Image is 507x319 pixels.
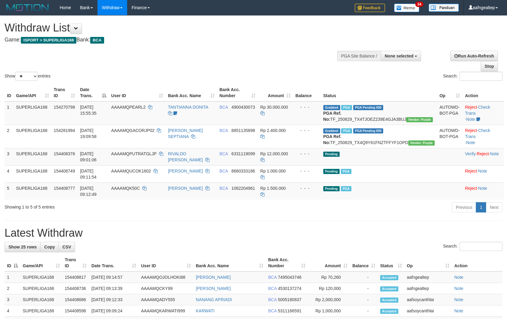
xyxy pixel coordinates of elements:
[429,4,459,12] img: panduan.png
[278,286,301,291] span: Copy 4530137274 to clipboard
[341,105,352,110] span: Marked by aafmaleo
[476,202,486,212] a: 1
[80,151,97,162] span: [DATE] 09:01:06
[404,254,452,271] th: Op: activate to sort column ascending
[454,275,463,280] a: Note
[321,125,437,148] td: TF_250829_TX4Q9Y61FNZTFFYF1OPD
[459,242,502,251] input: Search:
[54,186,75,191] span: 154408777
[323,105,340,110] span: Grabbed
[5,84,14,101] th: ID
[196,308,215,313] a: KARWATI
[278,308,301,313] span: Copy 5311166591 to clipboard
[454,286,463,291] a: Note
[477,151,489,156] a: Reject
[295,168,318,174] div: - - -
[5,37,332,43] h4: Game: Bank:
[308,305,350,317] td: Rp 1,000,000
[266,254,308,271] th: Bank Acc. Number: activate to sort column ascending
[80,169,97,179] span: [DATE] 09:11:54
[463,101,504,125] td: · ·
[380,275,398,280] span: Accepted
[308,294,350,305] td: Rp 2,000,000
[452,202,476,212] a: Previous
[350,283,378,294] td: -
[5,305,20,317] td: 4
[54,151,75,156] span: 154408376
[385,54,413,58] span: None selected
[219,128,228,133] span: BCA
[308,271,350,283] td: Rp 70,260
[62,254,89,271] th: Trans ID: activate to sort column ascending
[89,305,139,317] td: [DATE] 09:09:24
[459,72,502,81] input: Search:
[454,308,463,313] a: Note
[89,283,139,294] td: [DATE] 09:13:39
[465,128,477,133] a: Reject
[111,169,151,173] span: AAAAMQUCOK1602
[323,152,340,157] span: Pending
[196,297,232,302] a: NANANG APRIADI
[463,183,504,200] td: ·
[15,72,38,81] select: Showentries
[466,117,475,122] a: Note
[62,305,89,317] td: 154408598
[193,254,266,271] th: Bank Acc. Name: activate to sort column ascending
[394,4,420,12] img: Button%20Memo.svg
[5,3,51,12] img: MOTION_logo.png
[463,165,504,183] td: ·
[196,275,231,280] a: [PERSON_NAME]
[443,242,502,251] label: Search:
[168,105,208,110] a: TANTIANNA DONITA
[478,169,487,173] a: Note
[293,84,321,101] th: Balance
[109,84,166,101] th: User ID: activate to sort column ascending
[295,127,318,133] div: - - -
[20,294,62,305] td: SUPERLIGA168
[62,245,71,249] span: CSV
[8,245,37,249] span: Show 25 rows
[463,148,504,165] td: · ·
[80,128,97,139] span: [DATE] 19:09:58
[478,186,487,191] a: Note
[44,245,55,249] span: Copy
[380,286,398,291] span: Accepted
[355,4,385,12] img: Feedback.jpg
[21,37,76,44] span: ISPORT > SUPERLIGA168
[341,169,351,174] span: Marked by aafsoycanthlai
[5,227,502,239] h1: Latest Withdraw
[260,105,288,110] span: Rp 30.000.000
[232,105,255,110] span: Copy 4900430073 to clipboard
[111,128,154,133] span: AAAAMQGACORJP02
[268,308,277,313] span: BCA
[260,186,286,191] span: Rp 1.500.000
[380,309,398,314] span: Accepted
[465,105,490,116] a: Check Trans
[378,254,404,271] th: Status: activate to sort column ascending
[168,186,203,191] a: [PERSON_NAME]
[168,128,203,139] a: [PERSON_NAME] SEPTIANA
[486,202,502,212] a: Next
[452,254,502,271] th: Action
[219,186,228,191] span: BCA
[5,101,14,125] td: 1
[20,271,62,283] td: SUPERLIGA168
[232,186,255,191] span: Copy 1062204961 to clipboard
[465,128,490,139] a: Check Trans
[77,84,109,101] th: Date Trans.: activate to sort column descending
[62,283,89,294] td: 154408736
[323,111,341,122] b: PGA Ref. No:
[5,183,14,200] td: 5
[278,297,301,302] span: Copy 5005180837 to clipboard
[408,140,435,146] span: Vendor URL: https://trx4.1velocity.biz
[219,169,228,173] span: BCA
[450,51,498,61] a: Run Auto-Refresh
[111,105,146,110] span: AAAAMQPEARL2
[54,128,75,133] span: 154281994
[62,294,89,305] td: 154408686
[490,151,499,156] a: Note
[139,283,193,294] td: AAAAMQCKY99
[268,275,277,280] span: BCA
[20,254,62,271] th: Game/API: activate to sort column ascending
[5,202,207,210] div: Showing 1 to 5 of 5 entries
